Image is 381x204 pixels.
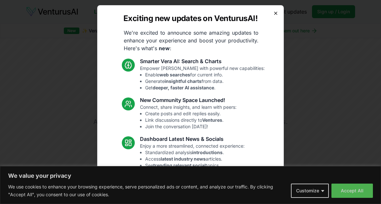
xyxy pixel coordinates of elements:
li: Enable for current info. [145,72,265,78]
strong: trending relevant social [153,163,206,168]
li: Fixed mobile chat & sidebar glitches. [145,195,240,201]
strong: new [159,45,170,51]
p: We're excited to announce some amazing updates to enhance your experience and boost your producti... [119,29,264,52]
li: Create posts and edit replies easily. [145,110,237,117]
strong: Ventures [202,117,222,123]
li: See topics. [145,162,245,169]
h3: Smarter Vera AI: Search & Charts [140,57,265,65]
strong: insightful charts [165,78,202,84]
strong: web searches [159,72,190,77]
li: Join the conversation [DATE]! [145,123,237,130]
li: Resolved Vera chart loading issue. [145,188,240,195]
li: Link discussions directly to . [145,117,237,123]
strong: deeper, faster AI assistance [153,85,214,90]
p: Enjoy a more streamlined, connected experience: [140,143,245,169]
h3: Dashboard Latest News & Socials [140,135,245,143]
h3: Fixes and UI Polish [140,174,240,182]
h2: Exciting new updates on VenturusAI! [123,13,258,24]
p: Connect, share insights, and learn with peers: [140,104,237,130]
li: Access articles. [145,156,245,162]
li: Get . [145,85,265,91]
h3: New Community Space Launched! [140,96,237,104]
li: Generate from data. [145,78,265,85]
p: Empower [PERSON_NAME] with powerful new capabilities: [140,65,265,91]
li: Standardized analysis . [145,149,245,156]
strong: latest industry news [161,156,206,162]
strong: introductions [192,150,223,155]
